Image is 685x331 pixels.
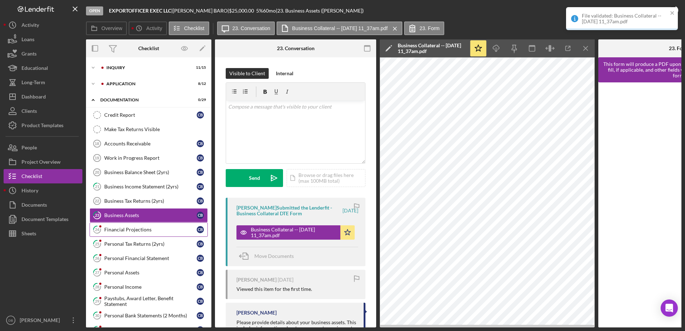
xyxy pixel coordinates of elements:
[197,183,204,190] div: C B
[104,126,207,132] div: Make Tax Returns Visible
[90,122,208,136] a: Make Tax Returns Visible
[251,227,337,238] div: Business Collateral -- [DATE] 11_37am.pdf
[95,284,99,289] tspan: 28
[90,237,208,251] a: 25Personal Tax Returns (2yrs)CB
[197,197,204,205] div: C B
[8,318,13,322] text: DB
[104,141,197,147] div: Accounts Receivable
[90,179,208,194] a: 21Business Income Statement (2yrs)CB
[101,25,122,31] label: Overview
[661,299,678,317] div: Open Intercom Messenger
[95,227,100,232] tspan: 24
[197,226,204,233] div: C B
[169,21,209,35] button: Checklist
[197,255,204,262] div: C B
[95,313,100,318] tspan: 30
[278,277,293,283] time: 2025-08-02 16:12
[197,312,204,319] div: C B
[277,45,315,51] div: 23. Conversation
[272,68,297,79] button: Internal
[95,299,100,303] tspan: 29
[90,294,208,308] a: 29Paystubs, Award Letter, Benefit StatementCB
[104,241,197,247] div: Personal Tax Returns (2yrs)
[4,313,82,327] button: DB[PERSON_NAME]
[197,111,204,119] div: C B
[21,226,36,243] div: Sheets
[109,8,171,14] b: EXPORTOFFICER EXEC LLC
[404,21,444,35] button: 23. Form
[670,10,675,17] button: close
[95,213,99,217] tspan: 23
[631,4,665,18] div: Mark Complete
[104,184,197,190] div: Business Income Statement (2yrs)
[277,21,402,35] button: Business Collateral -- [DATE] 11_37am.pdf
[193,82,206,86] div: 8 / 12
[236,205,341,216] div: [PERSON_NAME] Submitted the Lenderfit - Business Collateral DTE Form
[623,4,681,18] button: Mark Complete
[95,199,99,203] tspan: 22
[86,6,103,15] div: Open
[90,151,208,165] a: 19Work in Progress ReportCB
[233,25,270,31] label: 23. Conversation
[104,270,197,275] div: Personal Assets
[193,66,206,70] div: 11 / 15
[138,45,159,51] div: Checklist
[236,225,355,240] button: Business Collateral -- [DATE] 11_37am.pdf
[197,169,204,176] div: C B
[104,198,197,204] div: Business Tax Returns (2yrs)
[90,222,208,237] a: 24Financial ProjectionsCB
[95,156,99,160] tspan: 19
[95,170,99,174] tspan: 20
[249,169,260,187] div: Send
[90,208,208,222] a: 23Business AssetsCB
[104,169,197,175] div: Business Balance Sheet (2yrs)
[173,8,229,14] div: [PERSON_NAME] BARO |
[229,68,265,79] div: Visible to Client
[292,25,388,31] label: Business Collateral -- [DATE] 11_37am.pdf
[254,253,294,259] span: Move Documents
[104,212,197,218] div: Business Assets
[236,247,301,265] button: Move Documents
[146,25,162,31] label: Activity
[95,241,99,246] tspan: 25
[90,280,208,294] a: 28Personal IncomeCB
[4,226,82,241] a: Sheets
[236,277,277,283] div: [PERSON_NAME]
[109,8,173,14] div: |
[197,240,204,248] div: C B
[217,21,275,35] button: 23. Conversation
[197,154,204,162] div: C B
[95,184,99,189] tspan: 21
[197,212,204,219] div: C B
[276,8,364,14] div: | 23. Business Assets ([PERSON_NAME])
[104,313,197,318] div: Personal Bank Statements (2 Months)
[90,136,208,151] a: 18Accounts ReceivableCB
[582,13,668,24] div: File validated: Business Collateral -- [DATE] 11_37am.pdf
[197,298,204,305] div: C B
